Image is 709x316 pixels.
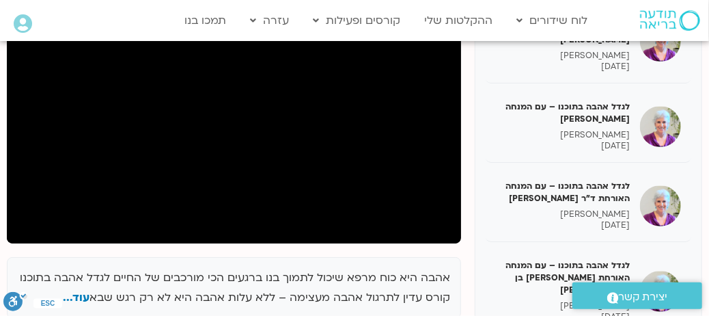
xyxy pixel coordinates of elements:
p: [PERSON_NAME] [496,300,630,312]
img: לגדל אהבה בתוכנו – עם המנחה האורח ענבר בר קמה [640,106,681,147]
a: לוח שידורים [510,8,595,34]
span: יצירת קשר [619,288,668,306]
a: תמכו בנו [178,8,234,34]
span: עוד... [63,290,89,305]
a: ההקלטות שלי [418,8,500,34]
img: לגדל אהבה בתוכנו – עם המנחה האורחת ד"ר נועה אלבלדה [640,185,681,226]
p: [PERSON_NAME] [496,129,630,141]
p: [PERSON_NAME] [496,209,630,220]
a: עזרה [244,8,296,34]
p: [DATE] [496,61,630,73]
h5: לגדל אהבה בתוכנו – עם המנחה [PERSON_NAME] [496,101,630,125]
h5: לגדל אהבה בתוכנו – עם המנחה האורחת ד"ר [PERSON_NAME] [496,180,630,205]
a: קורסים ופעילות [307,8,408,34]
p: [DATE] [496,140,630,152]
p: אהבה היא כוח מרפא שיכול לתמוך בנו ברגעים הכי מורכבים של החיים לגדל אהבה בתוכנו קורס עדין לתרגול א... [18,268,450,308]
a: יצירת קשר [572,282,702,309]
img: תודעה בריאה [640,10,700,31]
h5: לגדל אהבה בתוכנו – עם המנחה האורחת [PERSON_NAME] בן [PERSON_NAME] [496,259,630,297]
p: [DATE] [496,220,630,231]
img: לגדל אהבה בתוכנו – עם המנחה האורחת שאנייה כהן בן חיים [640,271,681,312]
p: [PERSON_NAME] [496,50,630,62]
